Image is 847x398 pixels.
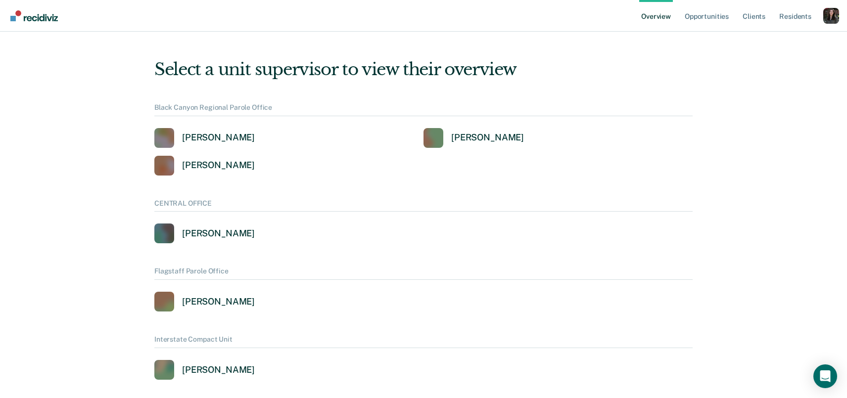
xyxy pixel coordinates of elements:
[154,156,255,176] a: [PERSON_NAME]
[154,335,693,348] div: Interstate Compact Unit
[154,128,255,148] a: [PERSON_NAME]
[813,364,837,388] div: Open Intercom Messenger
[154,360,255,380] a: [PERSON_NAME]
[154,267,693,280] div: Flagstaff Parole Office
[182,160,255,171] div: [PERSON_NAME]
[451,132,524,143] div: [PERSON_NAME]
[154,223,255,243] a: [PERSON_NAME]
[823,8,839,24] button: Profile dropdown button
[154,59,693,80] div: Select a unit supervisor to view their overview
[182,228,255,239] div: [PERSON_NAME]
[10,10,58,21] img: Recidiviz
[182,132,255,143] div: [PERSON_NAME]
[154,292,255,311] a: [PERSON_NAME]
[154,103,693,116] div: Black Canyon Regional Parole Office
[423,128,524,148] a: [PERSON_NAME]
[182,296,255,308] div: [PERSON_NAME]
[154,199,693,212] div: CENTRAL OFFICE
[182,364,255,376] div: [PERSON_NAME]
